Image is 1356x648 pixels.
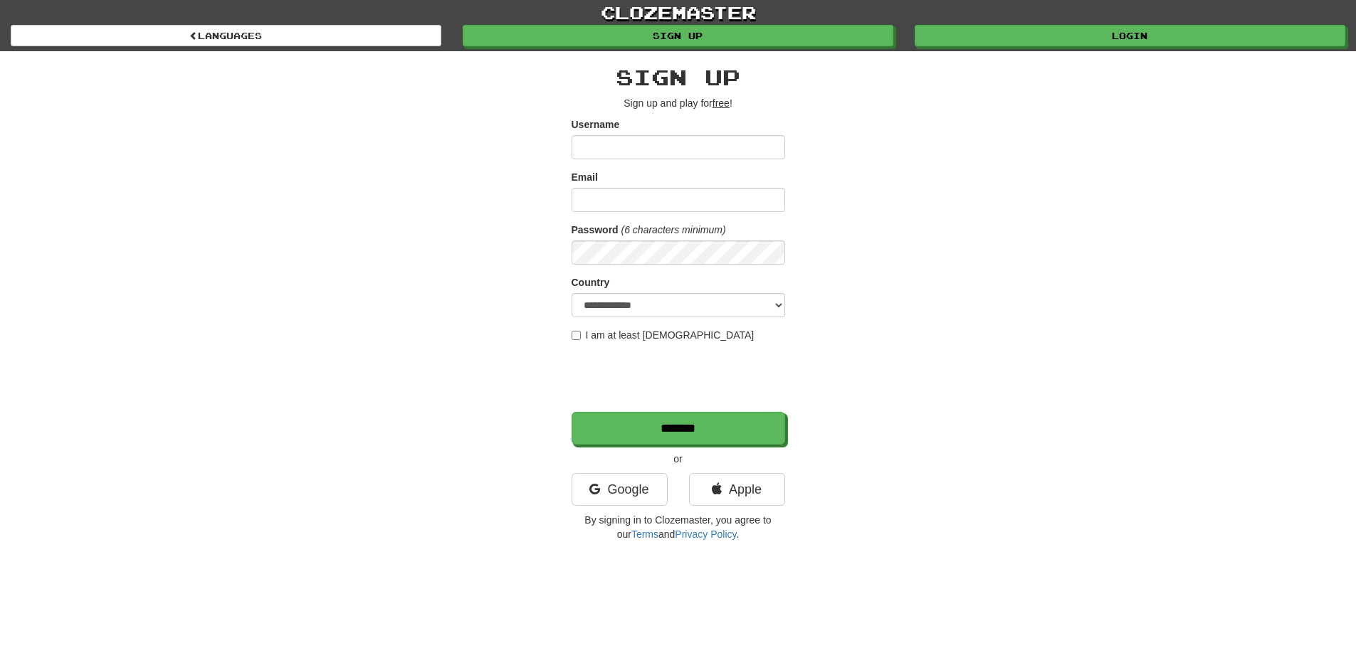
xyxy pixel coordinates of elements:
[572,513,785,541] p: By signing in to Clozemaster, you agree to our and .
[572,223,619,237] label: Password
[572,275,610,290] label: Country
[713,97,730,109] u: free
[572,473,668,506] a: Google
[621,224,726,235] em: (6 characters minimum)
[915,25,1345,46] a: Login
[572,96,785,110] p: Sign up and play for !
[572,331,581,340] input: I am at least [DEMOGRAPHIC_DATA]
[572,170,598,184] label: Email
[572,349,788,405] iframe: reCAPTCHA
[572,117,620,132] label: Username
[572,328,755,342] label: I am at least [DEMOGRAPHIC_DATA]
[11,25,441,46] a: Languages
[572,452,785,466] p: or
[463,25,893,46] a: Sign up
[631,529,658,540] a: Terms
[689,473,785,506] a: Apple
[572,65,785,89] h2: Sign up
[675,529,736,540] a: Privacy Policy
